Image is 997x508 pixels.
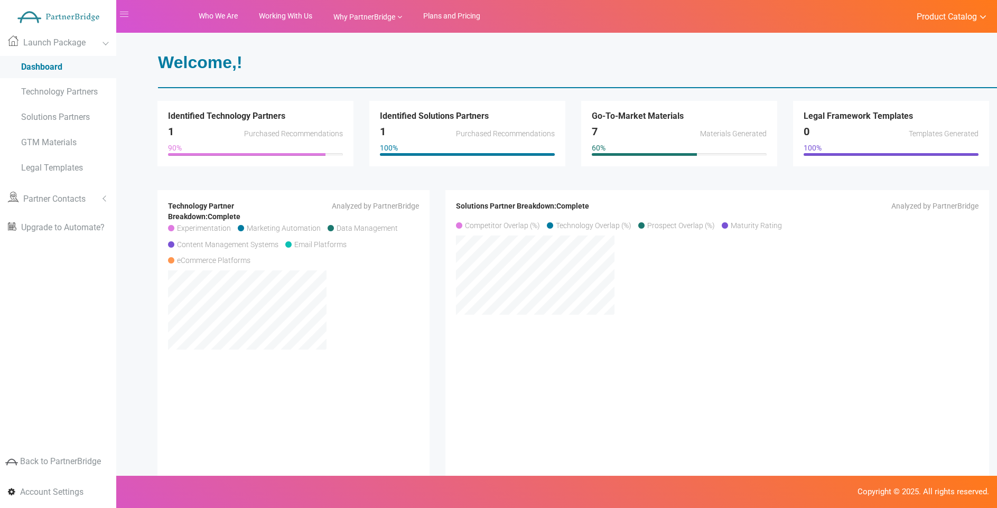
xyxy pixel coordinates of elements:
span: 7 [592,125,598,138]
span: 1 [168,125,174,138]
h5: Go-To-Market Materials [592,111,767,121]
h5: Identified Solutions Partners [380,111,555,121]
span: Purchased Recommendations [456,130,555,138]
h5: Marketing Automation [238,222,321,232]
h5: Legal Framework Templates [804,111,979,121]
h5: Content Management Systems [168,238,278,249]
span: Purchased Recommendations [244,130,343,138]
a: Product Catalog [905,9,986,23]
p: Analyzed by PartnerBridge [725,201,979,211]
span: Legal Templates [21,163,83,173]
span: GTM Materials [21,137,77,147]
span: Templates Generated [909,130,979,138]
span: Materials Generated [700,130,767,138]
h5: Identified Technology Partners [168,111,343,121]
h5: Email Platforms [285,238,347,249]
span: Upgrade to Automate? [21,222,105,232]
h5: Technology Overlap (%) [547,219,631,230]
span: 60% [592,144,605,152]
p: Copyright © 2025. All rights reserved. [8,486,989,497]
h5: Maturity Rating [722,219,782,230]
h5: Experimentation [168,222,231,232]
img: greyIcon.png [5,456,18,468]
p: Analyzed by PartnerBridge [302,201,420,211]
span: Product Catalog [917,12,977,22]
span: Account Settings [20,487,83,497]
b: Technology Partner Breakdown: Complete [168,202,240,221]
h5: eCommerce Platforms [168,254,250,265]
span: Launch Package [23,37,86,48]
strong: Welcome, ! [158,53,242,72]
span: 90% [168,144,182,152]
h5: Prospect Overlap (%) [638,219,715,230]
span: Partner Contacts [23,194,86,204]
span: 0 [804,125,809,138]
span: Solutions Partners [21,112,90,122]
span: 1 [380,125,386,138]
span: Technology Partners [21,87,98,97]
span: Back to PartnerBridge [20,456,101,466]
span: 100% [380,144,398,152]
span: Dashboard [21,62,62,72]
b: Solutions Partner Breakdown: Complete [456,202,589,210]
h5: Competitor Overlap (%) [456,219,540,230]
h5: Data Management [328,222,398,232]
span: 100% [804,144,822,152]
